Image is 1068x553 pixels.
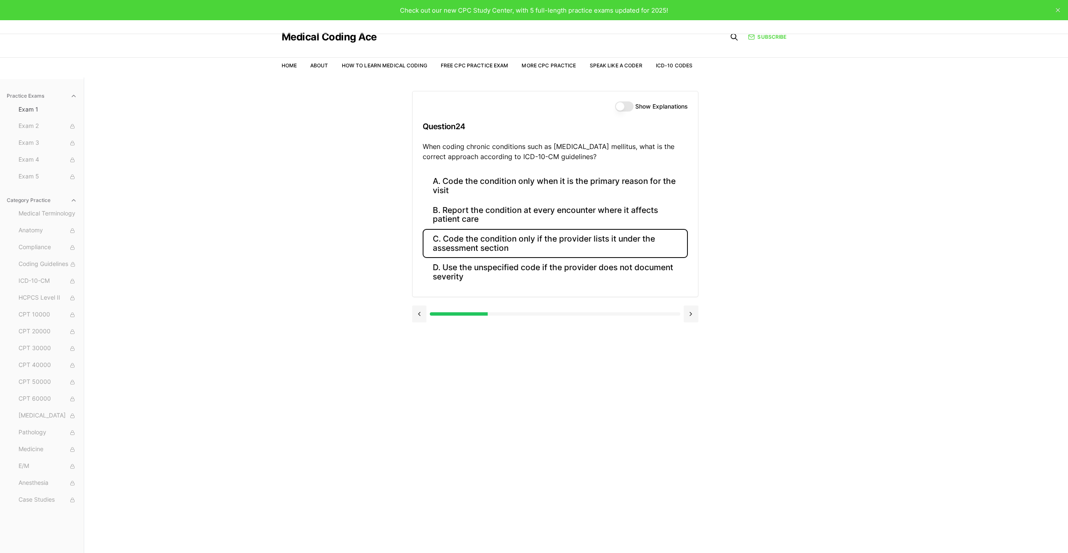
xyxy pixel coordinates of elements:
span: CPT 30000 [19,344,77,353]
span: Coding Guidelines [19,260,77,269]
span: Pathology [19,428,77,437]
span: CPT 10000 [19,310,77,319]
span: HCPCS Level II [19,293,77,303]
a: Home [282,62,297,69]
span: Check out our new CPC Study Center, with 5 full-length practice exams updated for 2025! [400,6,668,14]
h3: Question 24 [423,114,688,139]
p: When coding chronic conditions such as [MEDICAL_DATA] mellitus, what is the correct approach acco... [423,141,688,162]
button: Exam 5 [15,170,80,183]
button: CPT 40000 [15,359,80,372]
span: Anatomy [19,226,77,235]
span: Case Studies [19,495,77,505]
span: Exam 5 [19,172,77,181]
span: CPT 20000 [19,327,77,336]
span: Anesthesia [19,479,77,488]
button: Compliance [15,241,80,254]
button: C. Code the condition only if the provider lists it under the assessment section [423,229,688,258]
label: Show Explanations [635,104,688,109]
button: CPT 60000 [15,392,80,406]
button: Medical Terminology [15,207,80,221]
button: CPT 20000 [15,325,80,338]
a: ICD-10 Codes [656,62,692,69]
span: Exam 3 [19,138,77,148]
button: CPT 30000 [15,342,80,355]
button: A. Code the condition only when it is the primary reason for the visit [423,172,688,200]
span: CPT 50000 [19,378,77,387]
span: Exam 1 [19,105,77,114]
button: Category Practice [3,194,80,207]
button: Pathology [15,426,80,439]
button: Practice Exams [3,89,80,103]
a: More CPC Practice [522,62,576,69]
button: Exam 4 [15,153,80,167]
button: E/M [15,460,80,473]
span: ICD-10-CM [19,276,77,286]
button: D. Use the unspecified code if the provider does not document severity [423,258,688,287]
span: Exam 4 [19,155,77,165]
span: CPT 60000 [19,394,77,404]
span: [MEDICAL_DATA] [19,411,77,420]
button: Exam 1 [15,103,80,116]
button: Medicine [15,443,80,456]
a: Speak Like a Coder [590,62,642,69]
button: Exam 3 [15,136,80,150]
button: Anesthesia [15,476,80,490]
span: Medicine [19,445,77,454]
button: B. Report the condition at every encounter where it affects patient care [423,200,688,229]
a: About [310,62,328,69]
a: How to Learn Medical Coding [342,62,427,69]
button: Anatomy [15,224,80,237]
span: Medical Terminology [19,209,77,218]
button: Exam 2 [15,120,80,133]
button: Case Studies [15,493,80,507]
span: E/M [19,462,77,471]
a: Free CPC Practice Exam [441,62,509,69]
button: Coding Guidelines [15,258,80,271]
button: CPT 50000 [15,375,80,389]
a: Medical Coding Ace [282,32,377,42]
button: [MEDICAL_DATA] [15,409,80,423]
a: Subscribe [748,33,786,41]
span: Compliance [19,243,77,252]
span: CPT 40000 [19,361,77,370]
button: CPT 10000 [15,308,80,322]
span: Exam 2 [19,122,77,131]
button: close [1051,3,1065,17]
button: ICD-10-CM [15,274,80,288]
button: HCPCS Level II [15,291,80,305]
